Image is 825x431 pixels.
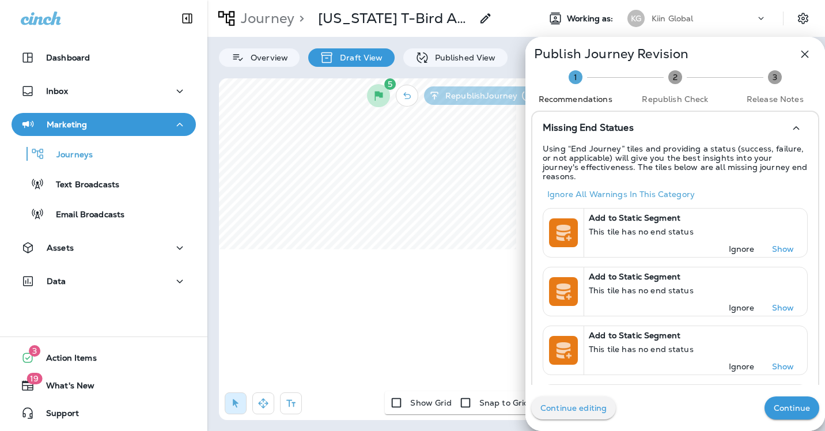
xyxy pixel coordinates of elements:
[765,241,801,257] button: Show
[534,50,688,59] p: Publish Journey Revision
[729,244,755,254] p: Ignore
[765,358,801,375] button: Show
[723,358,760,375] button: Ignore
[543,144,808,181] p: Using “End Journey” tiles and providing a status (success, failure, or not applicable) will give ...
[723,300,760,316] button: Ignore
[530,93,620,105] span: Recommendations
[773,72,777,82] text: 3
[589,345,797,354] p: This tile has no end status
[729,303,755,312] p: Ignore
[673,72,678,82] text: 2
[765,300,801,316] button: Show
[543,186,699,203] button: Ignore all warnings in this category
[730,93,820,105] span: Release Notes
[772,303,794,312] p: Show
[589,227,797,236] p: This tile has no end status
[589,272,797,281] p: Add to Static Segment
[531,396,616,419] button: Continue editing
[774,403,810,413] p: Continue
[589,331,797,340] p: Add to Static Segment
[589,286,797,295] p: This tile has no end status
[723,241,760,257] button: Ignore
[589,213,797,222] p: Add to Static Segment
[630,93,720,105] span: Republish Check
[574,72,577,82] text: 1
[765,396,819,419] button: Continue
[729,362,755,371] p: Ignore
[772,362,794,371] p: Show
[540,403,607,413] p: Continue editing
[772,244,794,254] p: Show
[543,123,634,133] p: Missing End Statues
